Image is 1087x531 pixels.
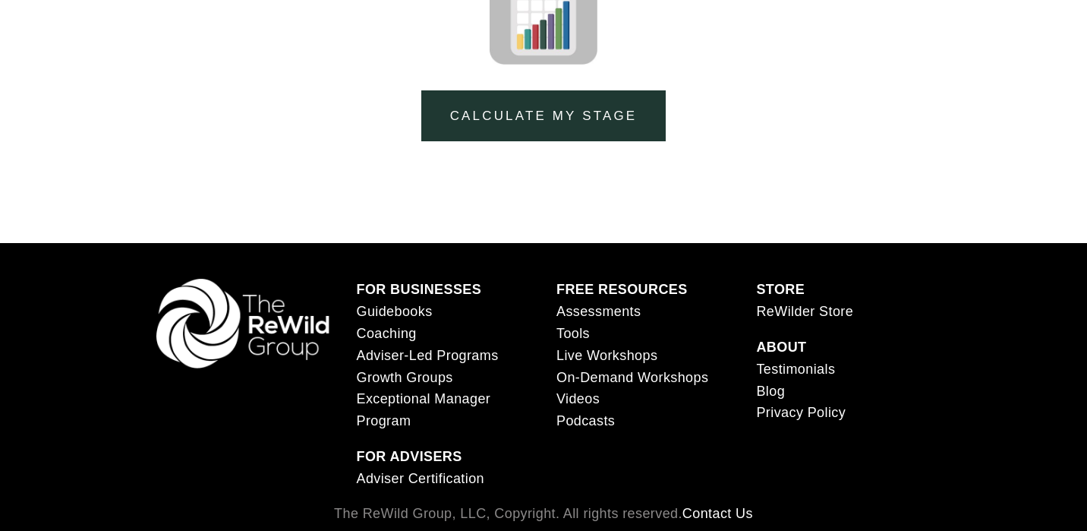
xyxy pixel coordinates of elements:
[357,446,462,468] a: FOR ADVISERS
[556,282,688,297] strong: FREE RESOURCES
[756,340,806,355] strong: ABOUT
[556,388,600,410] a: Videos
[357,468,484,490] a: Adviser Certification
[357,323,417,345] a: Coaching
[421,90,666,141] a: calculate my stage
[357,449,462,464] strong: FOR ADVISERS
[756,301,853,323] a: ReWilder Store
[556,301,641,323] a: Assessments
[682,503,753,525] a: Contact Us
[756,359,835,381] a: Testimonials
[556,367,708,389] a: On-Demand Workshops
[357,345,499,367] a: Adviser-Led Programs
[556,410,615,432] a: Podcasts
[357,279,482,301] a: FOR BUSINESSES
[357,301,433,323] a: Guidebooks
[357,282,482,297] strong: FOR BUSINESSES
[357,391,491,428] span: Exceptional Manager Program
[357,388,531,432] a: Exceptional Manager Program
[756,337,806,359] a: ABOUT
[556,279,688,301] a: FREE RESOURCES
[357,370,453,385] span: Growth Groups
[756,402,846,424] a: Privacy Policy
[756,279,805,301] a: STORE
[357,367,453,389] a: Growth Groups
[756,282,805,297] strong: STORE
[156,503,931,525] p: The ReWild Group, LLC, Copyright. All rights reserved.
[556,323,590,345] a: Tools
[756,381,785,403] a: Blog
[556,345,657,367] a: Live Workshops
